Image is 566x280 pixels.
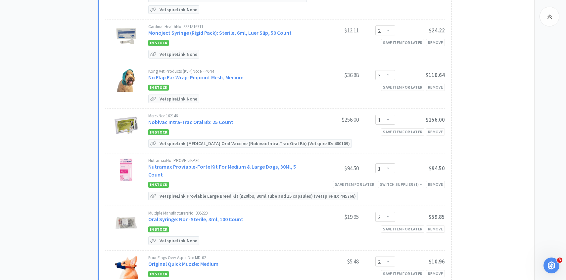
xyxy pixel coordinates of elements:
[158,50,199,58] p: Vetspire Link: None
[426,71,445,79] span: $110.64
[429,27,445,34] span: $24.22
[333,181,376,188] div: Save item for later
[148,226,169,232] span: In Stock
[557,258,562,263] span: 3
[381,39,424,46] div: Save item for later
[426,181,445,188] div: Remove
[426,116,445,123] span: $256.00
[148,69,309,73] div: Kong Vet Products (KVP) No: NFP04M
[158,95,199,103] p: Vetspire Link: None
[115,256,138,279] img: 8bed892126584361b38e078fb30d5f9d_62044.jpeg
[158,6,199,14] p: Vetspire Link: None
[429,258,445,265] span: $10.96
[148,85,169,91] span: In Stock
[148,260,218,267] a: Original Quick Muzzle: Medium
[381,270,424,277] div: Save item for later
[381,225,424,232] div: Save item for later
[381,84,424,91] div: Save item for later
[148,129,169,135] span: In Stock
[309,258,359,265] div: $5.48
[429,165,445,172] span: $94.50
[158,192,358,200] p: Vetspire Link: Proviable Large Breed Kit (≥20lbs, 30ml tube and 15 capsules) (Vetspire ID: 445768)
[148,119,233,125] a: Nobivac Intra-Trac Oral Bb: 25 Count
[158,140,352,147] p: Vetspire Link: [MEDICAL_DATA] Oral Vaccine (Nobivac Intra-Trac Oral Bb) (Vetspire ID: 480109)
[148,211,309,215] div: Multiple Manufacturers No: 305220
[148,256,309,260] div: Four Flags Over Aspen No: MD-02
[309,26,359,34] div: $12.11
[158,237,199,245] p: Vetspire Link: None
[426,225,445,232] div: Remove
[148,40,169,46] span: In Stock
[309,213,359,221] div: $19.95
[115,211,138,234] img: 6955a069a61f4c4f9dfd3e0b4192614a_50999.jpeg
[148,182,169,188] span: In Stock
[380,181,422,187] div: Switch Supplier ( 1 )
[115,114,138,137] img: 546339fe7ed54e46a40f0b031cb47062_203508.jpeg
[148,163,296,178] a: Nutramax Proviable-Forte Kit For Medium & Large Dogs, 30Ml, 5 Count
[429,213,445,220] span: $59.85
[115,158,138,181] img: 8fe042f975de4423ab1d7d2864bc0ce3.png
[148,114,309,118] div: Merck No: 162146
[115,24,138,48] img: 8190dafc44ab4555b55343e20c6bcbfb_50947.jpeg
[309,164,359,172] div: $94.50
[426,270,445,277] div: Remove
[309,71,359,79] div: $36.88
[148,29,292,36] a: Monoject Syringe (Rigid Pack): Sterile, 6ml, Luer Slip, 50 Count
[148,74,244,81] a: No Flap Ear Wrap: Pinpoint Mesh, Medium
[381,128,424,135] div: Save item for later
[148,271,169,277] span: In Stock
[426,39,445,46] div: Remove
[115,69,138,92] img: bf829c7d0fcb45d48726bc186541827f_227122.jpeg
[543,258,559,273] iframe: Intercom live chat
[148,24,309,29] div: Cardinal Health No: 8881516911
[148,158,309,163] div: Nutramax No: PROVFT5KP30
[426,128,445,135] div: Remove
[309,116,359,124] div: $256.00
[426,84,445,91] div: Remove
[148,216,243,222] a: Oral Syringe: Non-Sterile, 3ml, 100 Count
